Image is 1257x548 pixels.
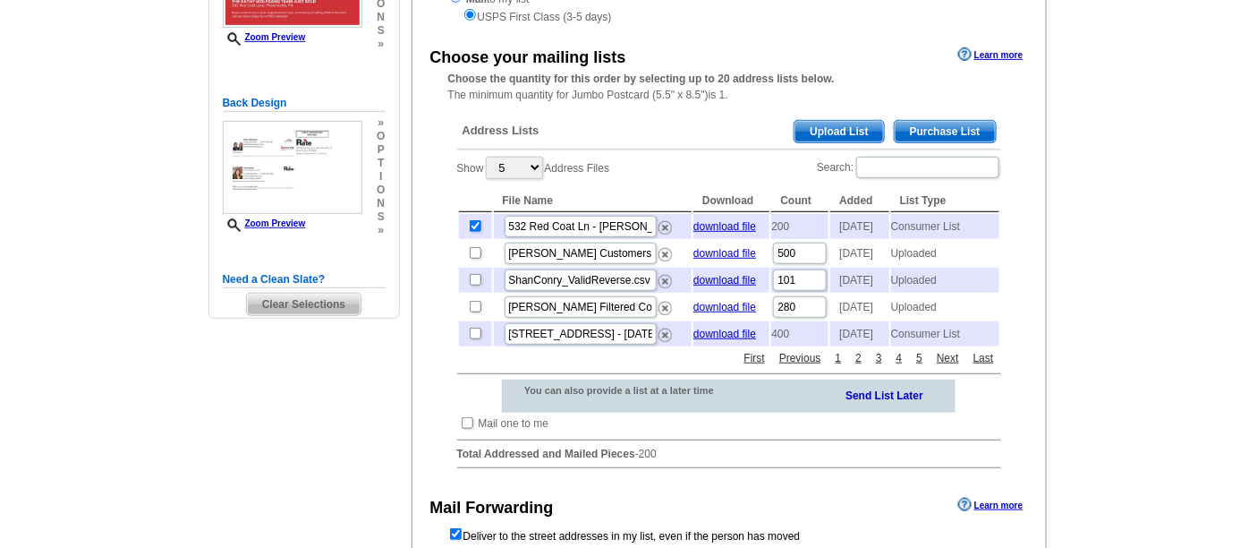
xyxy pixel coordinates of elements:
span: p [377,143,385,157]
label: Show Address Files [457,155,610,181]
span: Address Lists [463,123,539,139]
span: i [377,170,385,184]
th: Added [830,190,888,212]
span: Purchase List [895,121,996,142]
a: 3 [871,350,887,366]
img: small-thumb.jpg [223,121,362,214]
a: Next [932,350,964,366]
div: Mail Forwarding [430,496,554,520]
h5: Back Design [223,95,386,112]
img: delete.png [658,275,672,288]
th: Download [693,190,769,212]
span: o [377,130,385,143]
td: [DATE] [830,268,888,293]
a: Remove this list [658,271,672,284]
td: Uploaded [891,268,999,293]
td: [DATE] [830,214,888,239]
a: download file [693,301,756,313]
img: delete.png [658,329,672,342]
select: ShowAddress Files [486,157,543,179]
span: » [377,224,385,237]
a: 1 [831,350,846,366]
th: Count [771,190,828,212]
a: Learn more [958,498,1023,512]
a: Remove this list [658,244,672,257]
strong: Choose the quantity for this order by selecting up to 20 address lists below. [448,73,835,85]
label: Search: [817,155,1000,180]
th: File Name [494,190,692,212]
span: t [377,157,385,170]
a: 2 [851,350,866,366]
input: Search: [856,157,999,178]
a: Last [969,350,998,366]
a: download file [693,274,756,287]
td: 200 [771,214,828,239]
td: 400 [771,321,828,347]
a: Send List Later [845,386,923,404]
div: - [448,107,1010,483]
span: Clear Selections [247,294,361,315]
h5: Need a Clean Slate? [223,271,386,288]
a: Remove this list [658,298,672,311]
a: download file [693,220,756,233]
strong: Total Addressed and Mailed Pieces [457,448,635,460]
span: n [377,11,385,24]
div: The minimum quantity for Jumbo Postcard (5.5" x 8.5")is 1. [412,71,1046,103]
a: Previous [775,350,826,366]
div: Choose your mailing lists [430,46,626,70]
td: Mail one to me [478,415,550,432]
img: delete.png [658,221,672,235]
a: download file [693,328,756,340]
a: Zoom Preview [223,32,306,42]
td: [DATE] [830,295,888,320]
div: USPS First Class (3-5 days) [448,7,1010,25]
span: s [377,210,385,224]
td: [DATE] [830,321,888,347]
span: s [377,24,385,38]
span: Upload List [794,121,883,142]
a: Remove this list [658,325,672,338]
td: Consumer List [891,321,999,347]
span: n [377,197,385,210]
a: 4 [892,350,907,366]
div: You can also provide a list at a later time [502,380,760,401]
a: download file [693,247,756,260]
img: delete.png [658,248,672,261]
form: Deliver to the street addresses in my list, even if the person has moved [448,527,1010,544]
span: 200 [639,448,657,460]
a: Learn more [958,47,1023,62]
td: [DATE] [830,241,888,266]
td: Uploaded [891,241,999,266]
a: First [740,350,769,366]
a: Remove this list [658,218,672,230]
span: » [377,116,385,130]
a: Zoom Preview [223,218,306,228]
span: o [377,184,385,197]
th: List Type [891,190,999,212]
a: 5 [912,350,927,366]
td: Consumer List [891,214,999,239]
td: Uploaded [891,295,999,320]
img: delete.png [658,302,672,315]
span: » [377,38,385,51]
